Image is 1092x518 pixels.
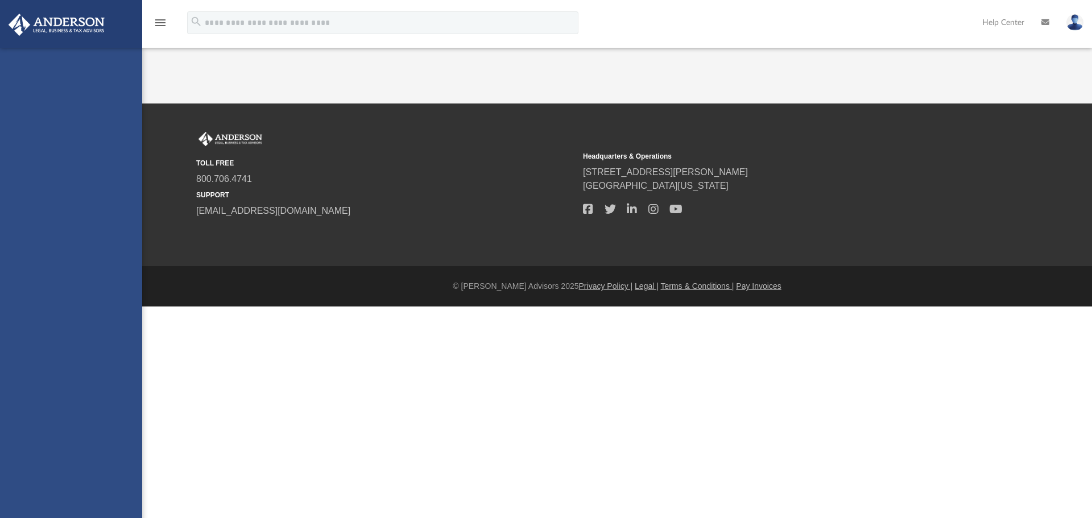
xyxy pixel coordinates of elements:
i: menu [154,16,167,30]
i: search [190,15,202,28]
a: 800.706.4741 [196,174,252,184]
a: Privacy Policy | [579,281,633,291]
small: TOLL FREE [196,158,575,168]
small: Headquarters & Operations [583,151,962,161]
a: [STREET_ADDRESS][PERSON_NAME] [583,167,748,177]
img: User Pic [1066,14,1083,31]
small: SUPPORT [196,190,575,200]
a: Legal | [635,281,659,291]
a: [GEOGRAPHIC_DATA][US_STATE] [583,181,729,190]
a: [EMAIL_ADDRESS][DOMAIN_NAME] [196,206,350,216]
a: menu [154,22,167,30]
a: Pay Invoices [736,281,781,291]
img: Anderson Advisors Platinum Portal [196,132,264,147]
img: Anderson Advisors Platinum Portal [5,14,108,36]
div: © [PERSON_NAME] Advisors 2025 [142,280,1092,292]
a: Terms & Conditions | [661,281,734,291]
